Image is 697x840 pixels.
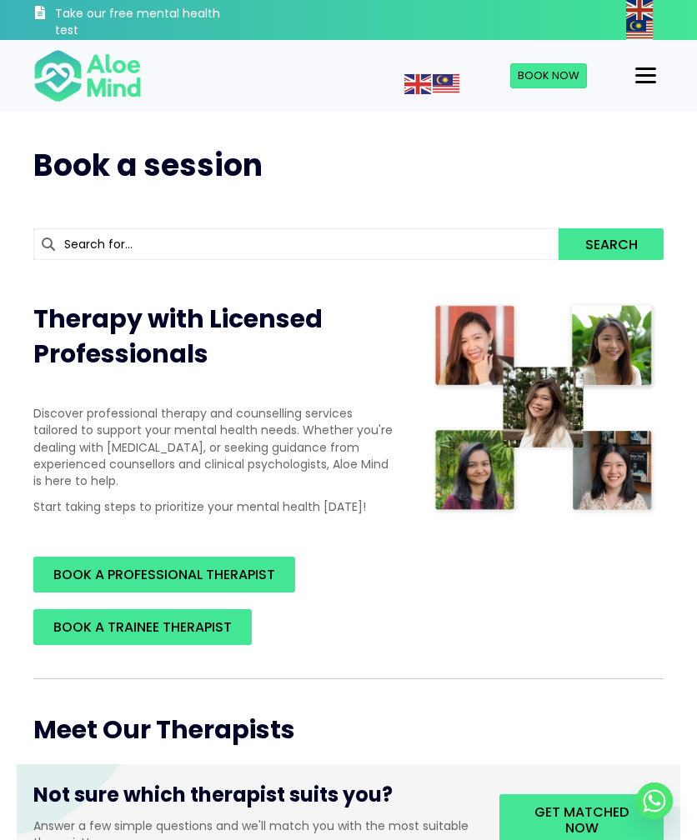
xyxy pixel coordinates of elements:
span: BOOK A TRAINEE THERAPIST [53,617,232,637]
button: Search [559,228,664,260]
span: BOOK A PROFESSIONAL THERAPIST [53,565,275,584]
img: Therapist collage [432,302,657,515]
input: Search for... [33,228,559,260]
img: ms [433,74,459,94]
a: Malay [433,75,461,92]
button: Menu [629,62,663,90]
a: English [404,75,433,92]
a: BOOK A TRAINEE THERAPIST [33,609,252,645]
span: Get matched now [534,802,629,837]
a: English [626,1,654,17]
span: Meet Our Therapists [33,712,295,747]
img: en [404,74,431,94]
span: Book a session [33,144,263,187]
img: ms [626,20,653,40]
a: Book Now [510,63,587,88]
img: Aloe mind Logo [33,48,142,103]
a: BOOK A PROFESSIONAL THERAPIST [33,557,295,592]
p: Discover professional therapy and counselling services tailored to support your mental health nee... [33,405,399,489]
a: Take our free mental health test [33,4,223,40]
a: Whatsapp [636,782,673,819]
a: Malay [626,21,654,37]
h3: Not sure which therapist suits you? [33,781,474,817]
p: Start taking steps to prioritize your mental health [DATE]! [33,498,399,515]
h3: Take our free mental health test [55,6,223,38]
span: Book Now [518,67,579,83]
span: Therapy with Licensed Professionals [33,301,323,372]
